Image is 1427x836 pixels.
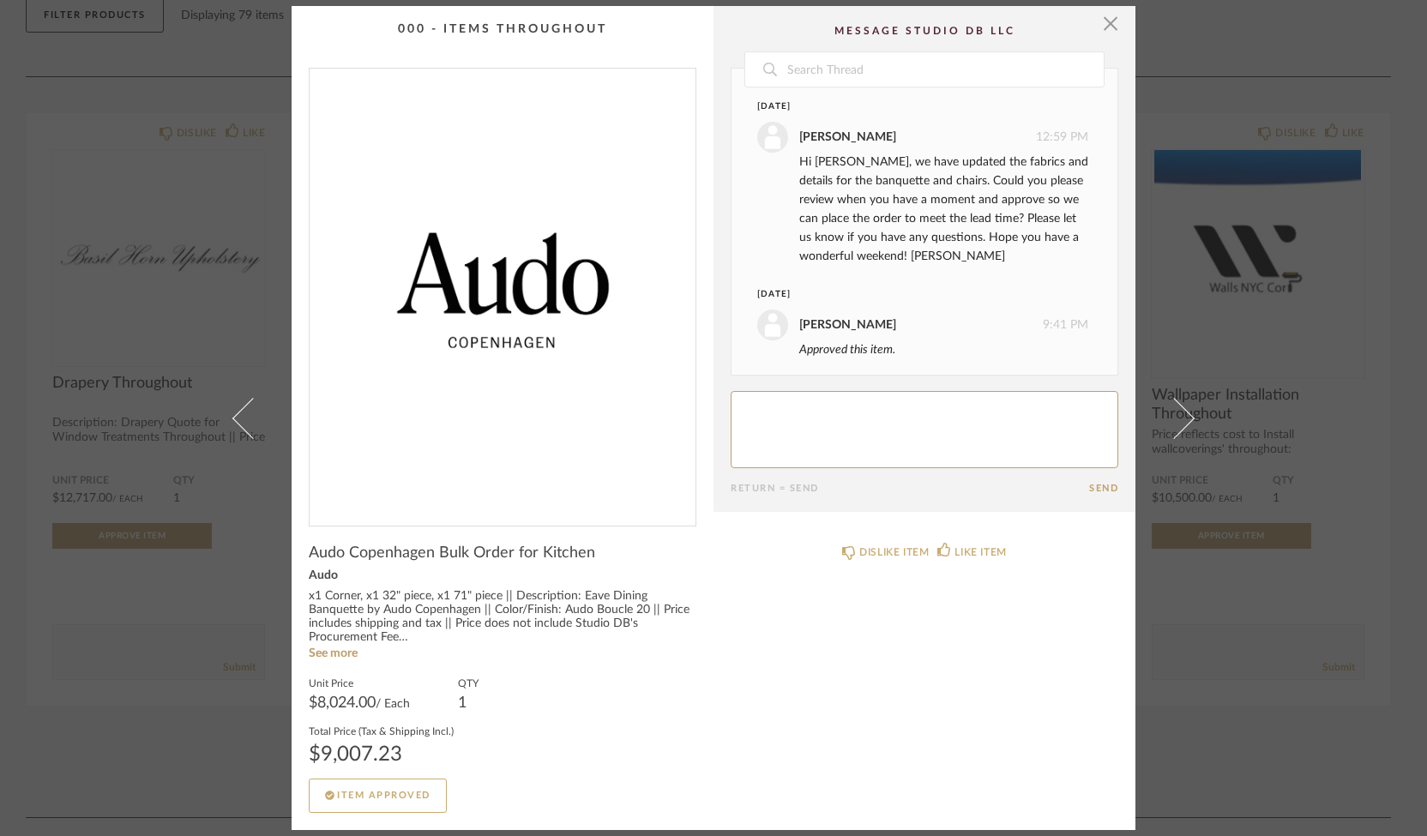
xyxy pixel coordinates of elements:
button: Close [1093,6,1128,40]
button: Item Approved [309,779,447,813]
div: Audo [309,569,696,583]
div: $9,007.23 [309,744,454,765]
span: Item Approved [337,791,431,800]
div: [DATE] [757,288,1057,301]
div: 0 [310,69,695,512]
input: Search Thread [786,52,1104,87]
div: [PERSON_NAME] [799,316,896,334]
div: Hi [PERSON_NAME], we have updated the fabrics and details for the banquette and chairs. Could you... [799,153,1088,266]
a: See more [309,647,358,659]
div: Return = Send [731,483,1089,494]
button: Send [1089,483,1118,494]
div: 9:41 PM [757,310,1088,340]
span: $8,024.00 [309,695,376,711]
div: LIKE ITEM [954,544,1006,561]
div: [PERSON_NAME] [799,128,896,147]
div: [DATE] [757,100,1057,113]
div: Approved this item. [799,340,1088,359]
div: 12:59 PM [757,122,1088,153]
div: 1 [458,696,479,710]
span: Audo Copenhagen Bulk Order for Kitchen [309,544,595,562]
div: DISLIKE ITEM [859,544,929,561]
label: Total Price (Tax & Shipping Incl.) [309,724,454,737]
label: Unit Price [309,676,410,689]
span: / Each [376,698,410,710]
label: QTY [458,676,479,689]
div: x1 Corner, x1 32" piece, x1 71" piece || Description: Eave Dining Banquette by Audo Copenhagen ||... [309,590,696,645]
img: d1408fb4-8c89-4210-b042-ddbfa39947c6_1000x1000.jpg [310,69,695,512]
